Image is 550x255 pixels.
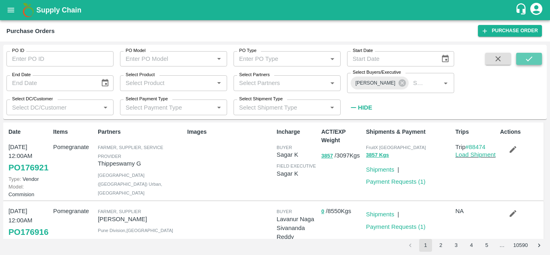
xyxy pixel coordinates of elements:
[8,183,50,198] p: Commision
[321,151,363,160] p: / 3097 Kgs
[277,164,316,168] span: field executive
[214,102,224,113] button: Open
[214,78,224,88] button: Open
[277,128,318,136] p: Incharge
[97,75,113,91] button: Choose date
[236,54,325,64] input: Enter PO Type
[100,102,111,113] button: Open
[187,128,273,136] p: Images
[98,159,184,168] p: Thippeswamy G
[8,207,50,225] p: [DATE] 12:00AM
[98,145,163,159] span: Farmer, Supplier, Service Provider
[53,128,95,136] p: Items
[53,143,95,151] p: Pomegranate
[351,77,409,89] div: [PERSON_NAME]
[450,239,463,252] button: Go to page 3
[277,145,292,150] span: buyer
[465,239,478,252] button: Go to page 4
[8,184,24,190] span: Model:
[8,143,50,161] p: [DATE] 12:00AM
[239,48,256,54] label: PO Type
[515,3,529,17] div: customer-support
[277,169,318,178] p: Sagar K
[12,72,31,78] label: End Date
[98,173,162,196] span: [GEOGRAPHIC_DATA] ([GEOGRAPHIC_DATA]) Urban , [GEOGRAPHIC_DATA]
[533,239,546,252] button: Go to next page
[353,69,401,76] label: Select Buyers/Executive
[480,239,493,252] button: Go to page 5
[465,144,486,150] a: #88474
[347,101,374,114] button: Hide
[8,176,21,182] span: Type:
[321,128,363,145] p: ACT/EXP Weight
[239,96,283,102] label: Select Shipment Type
[478,25,542,37] a: Purchase Order
[394,162,399,174] div: |
[8,175,50,183] p: Vendor
[353,48,373,54] label: Start Date
[126,48,146,54] label: PO Model
[366,224,426,230] a: Payment Requests (1)
[327,102,337,113] button: Open
[236,102,314,112] input: Select Shipment Type
[20,2,36,18] img: logo
[6,75,94,91] input: End Date
[327,54,337,64] button: Open
[366,151,389,160] button: 3857 Kgs
[6,51,114,66] input: Enter PO ID
[351,79,400,87] span: [PERSON_NAME]
[455,143,497,151] p: Trip
[434,239,447,252] button: Go to page 2
[277,215,318,242] p: Lavanur Naga Sivananda Reddy
[366,145,426,150] span: FruitX [GEOGRAPHIC_DATA]
[366,166,394,173] a: Shipments
[403,239,547,252] nav: pagination navigation
[500,128,542,136] p: Actions
[321,151,333,161] button: 3857
[455,151,496,158] a: Load Shipment
[366,178,426,185] a: Payment Requests (1)
[440,78,451,88] button: Open
[126,72,155,78] label: Select Product
[2,1,20,19] button: open drawer
[8,128,50,136] p: Date
[36,6,81,14] b: Supply Chain
[511,239,530,252] button: Go to page 10590
[8,160,48,175] a: PO176921
[347,51,435,66] input: Start Date
[366,128,452,136] p: Shipments & Payment
[455,128,497,136] p: Trips
[12,48,24,54] label: PO ID
[8,225,48,239] a: PO176916
[529,2,544,19] div: account of current user
[98,215,184,224] p: [PERSON_NAME]
[9,102,98,112] input: Select DC/Customer
[6,26,55,36] div: Purchase Orders
[327,78,337,88] button: Open
[36,4,515,16] a: Supply Chain
[277,209,292,214] span: buyer
[122,102,201,112] input: Select Payment Type
[98,209,141,214] span: Farmer, Supplier
[321,207,363,216] p: / 8550 Kgs
[214,54,224,64] button: Open
[122,78,211,88] input: Select Product
[53,207,95,216] p: Pomegranate
[236,78,325,88] input: Select Partners
[98,128,184,136] p: Partners
[419,239,432,252] button: page 1
[358,104,372,111] strong: Hide
[12,96,53,102] label: Select DC/Customer
[98,228,173,233] span: Pune Division , [GEOGRAPHIC_DATA]
[455,207,497,216] p: NA
[126,96,168,102] label: Select Payment Type
[366,211,394,218] a: Shipments
[496,242,509,249] div: …
[438,51,453,66] button: Choose date
[410,78,428,88] input: Select Buyers/Executive
[239,72,270,78] label: Select Partners
[321,207,324,216] button: 0
[122,54,211,64] input: Enter PO Model
[277,150,318,159] p: Sagar K
[394,207,399,219] div: |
